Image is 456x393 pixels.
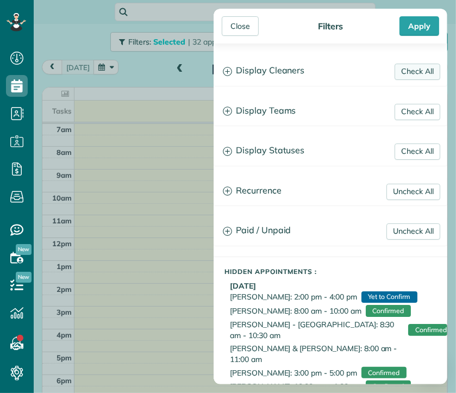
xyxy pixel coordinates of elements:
[214,217,447,245] a: Paid / Unpaid
[408,324,447,336] span: Confirmed
[230,281,256,291] b: [DATE]
[214,177,447,205] a: Recurrence
[366,380,411,392] span: Confirmed
[16,244,32,255] span: New
[395,64,440,80] a: Check All
[386,184,440,200] a: Uncheck All
[399,16,439,36] div: Apply
[366,305,411,317] span: Confirmed
[315,21,346,32] div: Filters
[361,367,407,379] span: Confirmed
[214,137,447,165] a: Display Statuses
[408,348,447,360] span: Cancelled
[214,97,447,125] a: Display Teams
[395,144,440,160] a: Check All
[224,268,447,275] h5: Hidden Appointments :
[230,319,404,341] span: [PERSON_NAME] - [GEOGRAPHIC_DATA]: 8:30 am - 10:30 am
[230,305,361,316] span: [PERSON_NAME]: 8:00 am - 10:00 am
[230,343,403,365] span: [PERSON_NAME] & [PERSON_NAME]: 8:00 am - 11:00 am
[395,104,440,120] a: Check All
[361,291,417,303] span: Yet to Confirm
[230,381,361,392] span: [PERSON_NAME]: 10:00 am - 1:00 pm
[222,16,259,36] div: Close
[214,57,447,85] a: Display Cleaners
[16,272,32,283] span: New
[230,367,357,378] span: [PERSON_NAME]: 3:00 pm - 5:00 pm
[386,223,440,240] a: Uncheck All
[230,291,357,302] span: [PERSON_NAME]: 2:00 pm - 4:00 pm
